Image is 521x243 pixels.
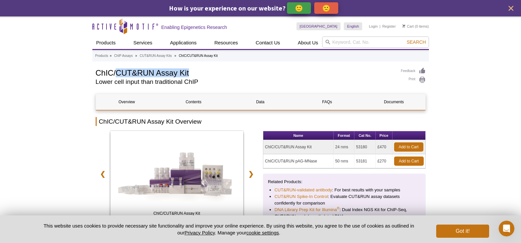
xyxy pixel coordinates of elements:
[369,24,378,29] a: Login
[294,36,322,49] a: About Us
[337,206,340,210] sup: ®
[263,140,334,154] td: ChIC/CUT&RUN Assay Kit
[229,94,291,110] a: Data
[334,154,354,168] td: 50 rxns
[140,53,172,59] a: CUT&RUN Assay Kits
[112,210,242,217] span: ChIC/CUT&RUN Assay Kit
[507,4,515,12] button: close
[376,131,392,140] th: Price
[179,54,218,58] li: ChIC/CUT&RUN Assay Kit
[96,79,394,85] h2: Lower cell input than traditional ChIP
[246,230,279,235] button: cookie settings
[405,39,428,45] button: Search
[95,53,108,59] a: Products
[32,222,426,236] p: This website uses cookies to provide necessary site functionality and improve your online experie...
[322,4,330,12] p: 🙁
[244,166,258,182] a: ❯
[322,36,429,48] input: Keyword, Cat. No.
[175,54,177,58] li: »
[274,193,328,200] a: CUT&RUN Spike-In Control
[110,54,112,58] li: »
[184,230,215,235] a: Privacy Policy
[334,131,354,140] th: Format
[402,24,414,29] a: Cart
[394,157,424,166] a: Add to Cart
[274,187,332,193] a: CUT&RUN-validated antibody
[380,22,381,30] li: |
[376,154,392,168] td: £270
[363,94,425,110] a: Documents
[354,131,376,140] th: Cat No.
[92,36,120,49] a: Products
[135,54,137,58] li: »
[334,140,354,154] td: 24 rxns
[354,140,376,154] td: 53180
[96,94,158,110] a: Overview
[402,22,429,30] li: (0 items)
[252,36,284,49] a: Contact Us
[263,154,334,168] td: ChIC/CUT&RUN pAG-MNase
[296,22,341,30] a: [GEOGRAPHIC_DATA]
[401,76,426,84] a: Print
[274,193,414,207] li: : Evaluate CUT&RUN assay datasets confidently for comparison
[274,207,340,213] a: DNA Library Prep Kit for Illumina®
[110,131,244,222] a: ChIC/CUT&RUN Assay Kit
[130,36,156,49] a: Services
[401,67,426,75] a: Feedback
[210,36,242,49] a: Resources
[407,39,426,45] span: Search
[268,179,421,185] p: Related Products:
[354,154,376,168] td: 53181
[96,117,426,126] h2: ChIC/CUT&RUN Assay Kit Overview
[163,94,225,110] a: Contents
[263,131,334,140] th: Name
[96,67,394,77] h1: ChIC/CUT&RUN Assay Kit
[376,140,392,154] td: £470
[274,207,414,220] li: : Dual Index NGS Kit for ChIP-Seq, CUT&RUN, and ds methylated DNA assays
[114,53,133,59] a: ChIP Assays
[382,24,396,29] a: Register
[295,4,303,12] p: 🙂
[402,24,405,28] img: Your Cart
[110,131,244,220] img: ChIC/CUT&RUN Assay Kit
[169,4,286,12] span: How is your experience on our website?
[436,225,489,238] button: Got it!
[161,24,227,30] h2: Enabling Epigenetics Research
[274,187,414,193] li: : For best results with your samples
[344,22,362,30] a: English
[499,221,514,236] iframe: Intercom live chat
[394,142,423,152] a: Add to Cart
[166,36,201,49] a: Applications
[96,166,110,182] a: ❮
[296,94,358,110] a: FAQs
